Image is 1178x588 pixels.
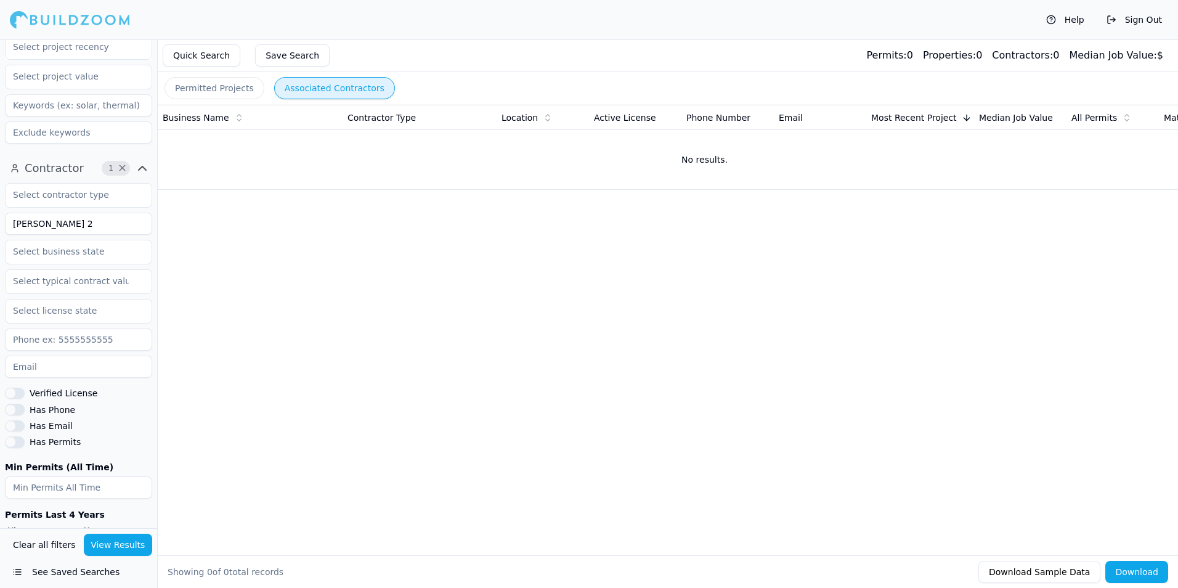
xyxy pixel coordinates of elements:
[1040,10,1091,30] button: Help
[10,534,79,556] button: Clear all filters
[7,526,76,536] label: Min
[84,534,153,556] button: View Results
[1069,48,1163,63] div: $
[779,112,803,124] span: Email
[5,329,152,351] input: Phone ex: 5555555555
[6,270,136,292] input: Select typical contract value
[871,112,957,124] span: Most Recent Project
[5,476,152,499] input: Min Permits All Time
[979,112,1053,124] span: Median Job Value
[165,77,264,99] button: Permitted Projects
[84,526,153,536] label: Max
[5,463,152,472] label: Min Permits (All Time)
[923,49,976,61] span: Properties:
[30,422,73,430] label: Has Email
[207,567,213,577] span: 0
[923,48,982,63] div: 0
[866,48,912,63] div: 0
[686,112,750,124] span: Phone Number
[347,112,416,124] span: Contractor Type
[5,356,152,378] input: Email
[1071,112,1117,124] span: All Permits
[5,561,152,583] button: See Saved Searches
[255,44,330,67] button: Save Search
[168,566,283,578] div: Showing of total records
[163,44,240,67] button: Quick Search
[502,112,538,124] span: Location
[118,165,127,171] span: Clear Contractor filters
[594,112,656,124] span: Active License
[992,48,1059,63] div: 0
[25,160,84,177] span: Contractor
[5,508,152,521] div: Permits Last 4 Years
[6,240,136,263] input: Select business state
[30,406,75,414] label: Has Phone
[105,162,117,174] span: 1
[30,389,97,398] label: Verified License
[274,77,395,99] button: Associated Contractors
[1069,49,1156,61] span: Median Job Value:
[866,49,906,61] span: Permits:
[5,158,152,178] button: Contractor1Clear Contractor filters
[6,65,136,88] input: Select project value
[5,121,152,144] input: Exclude keywords
[978,561,1100,583] button: Download Sample Data
[163,112,229,124] span: Business Name
[1100,10,1168,30] button: Sign Out
[224,567,229,577] span: 0
[1105,561,1168,583] button: Download
[6,300,136,322] input: Select license state
[5,213,152,235] input: Business name
[30,438,81,446] label: Has Permits
[5,94,152,116] input: Keywords (ex: solar, thermal)
[6,184,136,206] input: Select contractor type
[992,49,1053,61] span: Contractors:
